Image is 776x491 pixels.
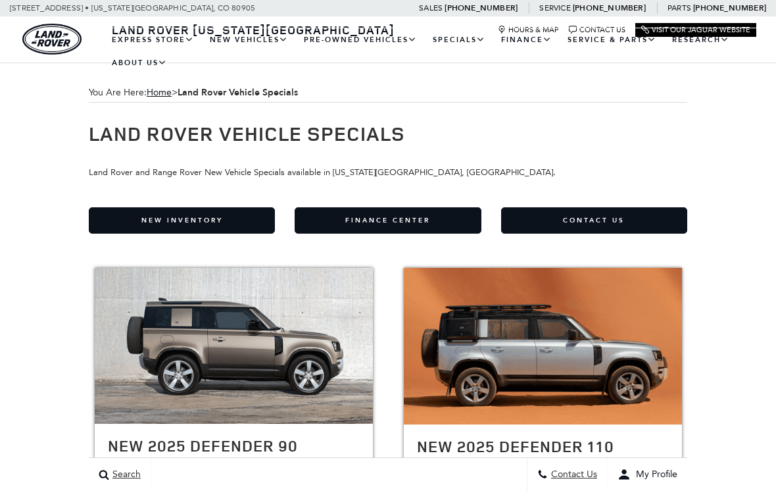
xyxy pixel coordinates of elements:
strong: Land Rover Vehicle Specials [178,86,298,99]
p: Land Rover and Range Rover New Vehicle Specials available in [US_STATE][GEOGRAPHIC_DATA], [GEOGRA... [89,151,687,180]
img: Land Rover [22,24,82,55]
a: [PHONE_NUMBER] [573,3,646,13]
span: You Are Here: [89,83,687,103]
a: [STREET_ADDRESS] • [US_STATE][GEOGRAPHIC_DATA], CO 80905 [10,3,255,13]
span: Sales [419,3,443,13]
span: My Profile [631,469,677,480]
img: New 2025 Defender 90 [95,268,373,424]
a: New Inventory [89,207,275,234]
span: Contact Us [548,469,597,480]
a: Contact Us [569,26,625,34]
span: Land Rover [US_STATE][GEOGRAPHIC_DATA] [112,22,395,38]
a: Visit Our Jaguar Website [641,26,750,34]
a: land-rover [22,24,82,55]
span: Service [539,3,570,13]
a: New Vehicles [202,28,296,51]
h1: Land Rover Vehicle Specials [89,122,687,144]
a: About Us [104,51,175,74]
a: Service & Parts [560,28,664,51]
span: Parts [667,3,691,13]
a: Finance Center [295,207,481,234]
h2: New 2025 Defender 90 [108,437,360,454]
a: Specials [425,28,493,51]
img: New 2025 Defender 110 [404,268,682,425]
a: Contact Us [501,207,687,234]
a: Pre-Owned Vehicles [296,28,425,51]
a: EXPRESS STORE [104,28,202,51]
button: user-profile-menu [608,458,687,491]
span: > [147,87,298,98]
nav: Main Navigation [104,28,756,74]
a: Hours & Map [498,26,559,34]
span: Search [109,469,141,480]
a: Finance [493,28,560,51]
div: Breadcrumbs [89,83,687,103]
a: Research [664,28,737,51]
a: [PHONE_NUMBER] [693,3,766,13]
a: Land Rover [US_STATE][GEOGRAPHIC_DATA] [104,22,402,38]
a: Home [147,87,172,98]
a: [PHONE_NUMBER] [445,3,518,13]
h2: New 2025 Defender 110 [417,438,669,455]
